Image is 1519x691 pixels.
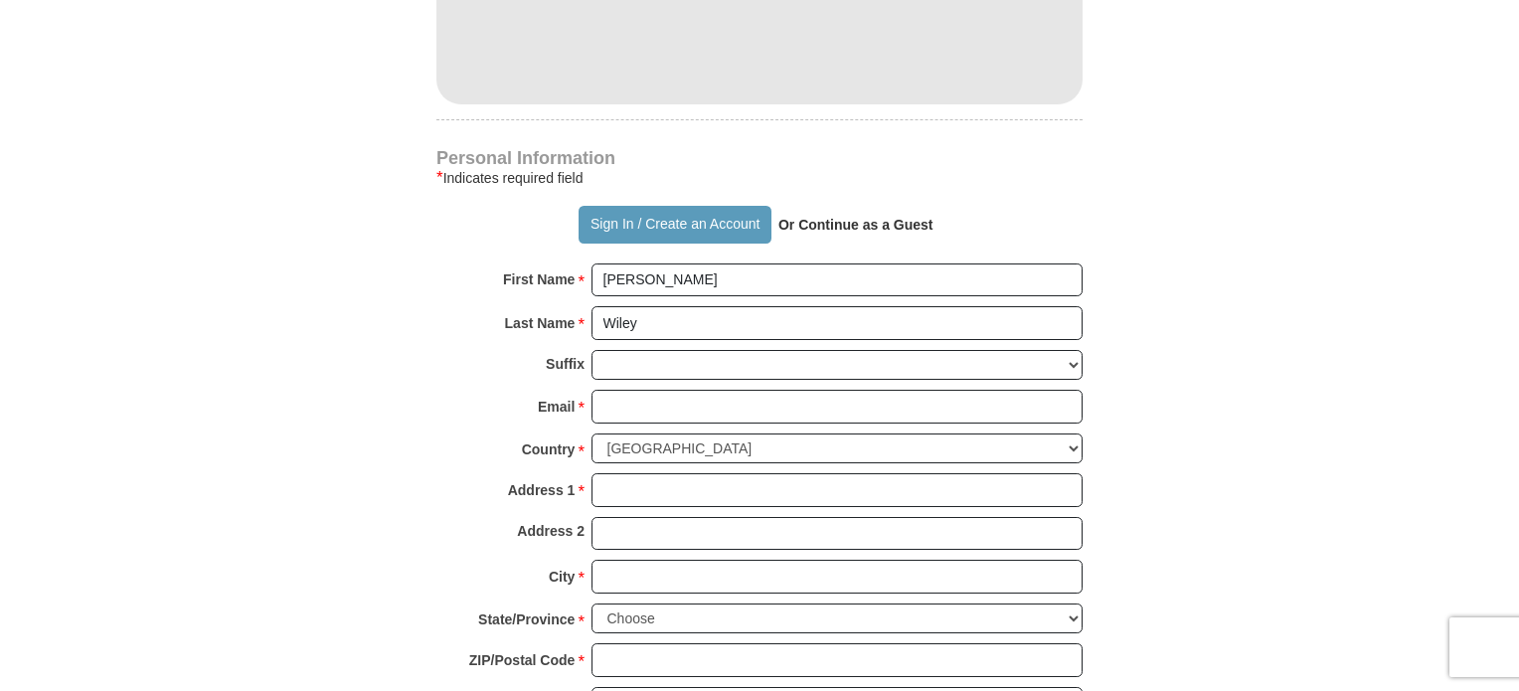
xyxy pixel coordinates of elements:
div: Indicates required field [436,166,1083,190]
h4: Personal Information [436,150,1083,166]
strong: ZIP/Postal Code [469,646,576,674]
strong: Address 1 [508,476,576,504]
strong: Address 2 [517,517,585,545]
strong: Suffix [546,350,585,378]
strong: City [549,563,575,591]
button: Sign In / Create an Account [579,206,770,244]
strong: Email [538,393,575,421]
strong: Country [522,435,576,463]
strong: Or Continue as a Guest [778,217,933,233]
strong: State/Province [478,605,575,633]
strong: First Name [503,265,575,293]
strong: Last Name [505,309,576,337]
